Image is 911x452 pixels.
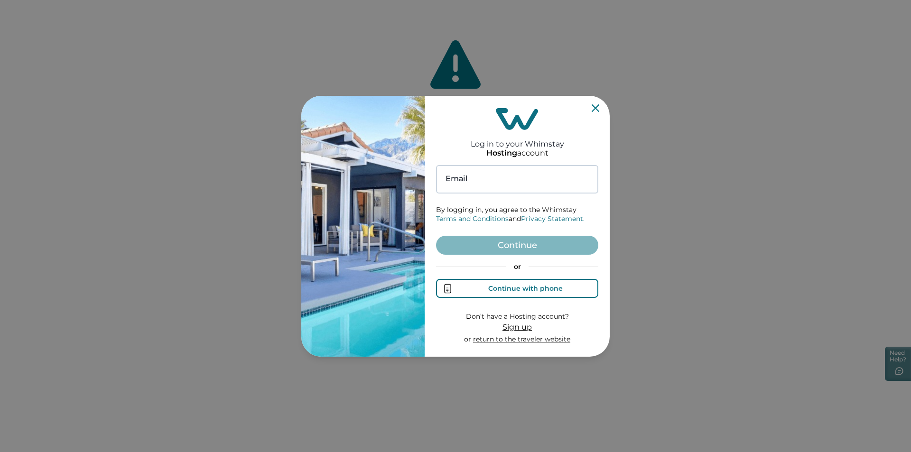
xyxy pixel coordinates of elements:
[502,323,532,332] span: Sign up
[488,285,563,292] div: Continue with phone
[471,130,564,148] h2: Log in to your Whimstay
[301,96,425,357] img: auth-banner
[436,279,598,298] button: Continue with phone
[496,108,539,130] img: login-logo
[486,148,548,158] p: account
[473,335,570,343] a: return to the traveler website
[436,214,509,223] a: Terms and Conditions
[464,335,570,344] p: or
[464,312,570,322] p: Don’t have a Hosting account?
[592,104,599,112] button: Close
[486,148,517,158] p: Hosting
[436,262,598,272] p: or
[436,205,598,224] p: By logging in, you agree to the Whimstay and
[521,214,585,223] a: Privacy Statement.
[436,236,598,255] button: Continue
